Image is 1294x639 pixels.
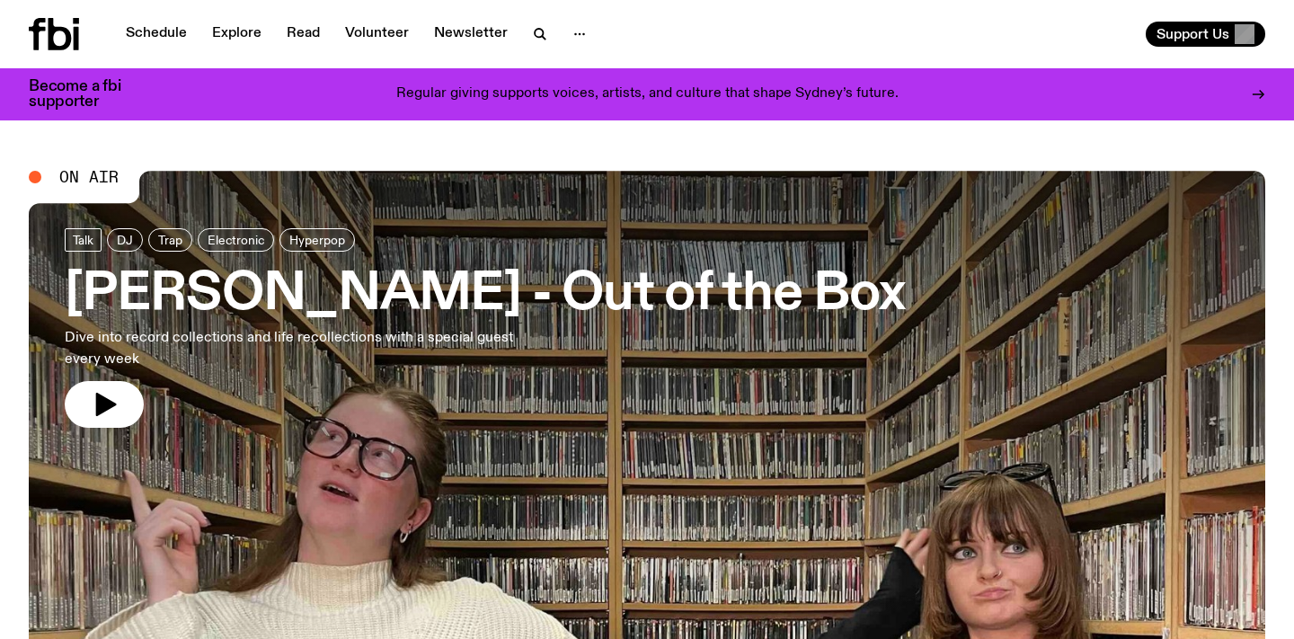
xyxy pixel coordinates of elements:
a: Talk [65,228,102,252]
h3: Become a fbi supporter [29,79,144,110]
a: [PERSON_NAME] - Out of the BoxDive into record collections and life recollections with a special ... [65,228,905,428]
span: Support Us [1157,26,1229,42]
a: Electronic [198,228,274,252]
a: Trap [148,228,192,252]
a: Schedule [115,22,198,47]
button: Support Us [1146,22,1265,47]
span: Talk [73,233,93,246]
span: On Air [59,169,119,185]
a: Newsletter [423,22,518,47]
h3: [PERSON_NAME] - Out of the Box [65,270,905,320]
a: DJ [107,228,143,252]
a: Read [276,22,331,47]
span: Electronic [208,233,264,246]
p: Regular giving supports voices, artists, and culture that shape Sydney’s future. [396,86,899,102]
span: Hyperpop [289,233,345,246]
p: Dive into record collections and life recollections with a special guest every week [65,327,525,370]
span: Trap [158,233,182,246]
a: Hyperpop [279,228,355,252]
a: Volunteer [334,22,420,47]
span: DJ [117,233,133,246]
a: Explore [201,22,272,47]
